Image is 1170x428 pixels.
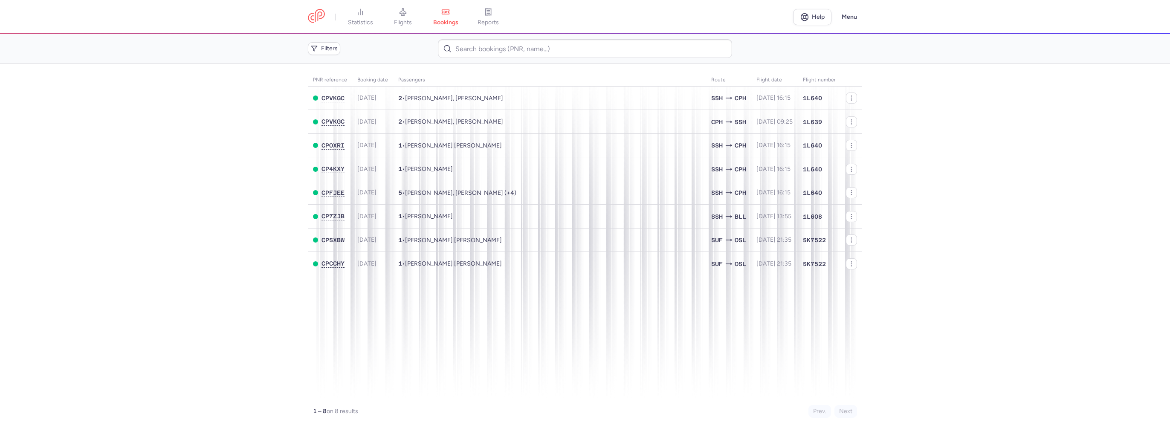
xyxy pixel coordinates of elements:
[321,118,345,125] button: CPVKGC
[321,165,345,173] button: CP4KXY
[357,189,376,196] span: [DATE]
[837,9,862,25] button: Menu
[398,165,402,172] span: 1
[308,42,340,55] button: Filters
[793,9,831,25] a: Help
[357,94,376,101] span: [DATE]
[711,141,723,150] span: SSH
[803,260,826,268] span: SK7522
[321,213,345,220] button: CP7ZJB
[711,259,723,269] span: SUF
[405,213,453,220] span: Mohammed IBRAHIM
[357,142,376,149] span: [DATE]
[393,74,706,87] th: Passengers
[321,165,345,172] span: CP4KXY
[321,45,338,52] span: Filters
[357,118,376,125] span: [DATE]
[308,9,325,25] a: CitizenPlane red outlined logo
[756,236,791,243] span: [DATE] 21:35
[756,142,791,149] span: [DATE] 16:15
[756,189,791,196] span: [DATE] 16:15
[711,212,723,221] span: SSH
[433,19,458,26] span: bookings
[808,405,831,418] button: Prev.
[357,260,376,267] span: [DATE]
[321,142,345,149] button: CPOXRI
[706,74,751,87] th: Route
[357,213,376,220] span: [DATE]
[735,188,746,197] span: CPH
[348,19,373,26] span: statistics
[398,260,402,267] span: 1
[812,14,825,20] span: Help
[398,237,502,244] span: •
[327,408,358,415] span: on 8 results
[711,117,723,127] span: CPH
[308,74,352,87] th: PNR reference
[405,142,502,149] span: Ahmed Mohamed Ibrahim ALMAS
[756,213,791,220] span: [DATE] 13:55
[398,260,502,267] span: •
[735,93,746,103] span: CPH
[424,8,467,26] a: bookings
[405,260,502,267] span: Yousif Omar Sulaiman SULAIMAN
[382,8,424,26] a: flights
[735,117,746,127] span: SSH
[398,118,503,125] span: •
[398,95,402,101] span: 2
[834,405,857,418] button: Next
[751,74,798,87] th: flight date
[711,188,723,197] span: SSH
[803,188,822,197] span: 1L640
[803,94,822,102] span: 1L640
[438,39,732,58] input: Search bookings (PNR, name...)
[405,95,503,102] span: Tine BJOERN, Jesper NOERUM
[398,213,402,220] span: 1
[405,118,503,125] span: Tine BJOERN, Jesper NOERUM
[756,118,793,125] span: [DATE] 09:25
[398,142,502,149] span: •
[321,260,345,267] button: CPCCHY
[405,237,502,244] span: Sebastian Hans Erik SANDBERG
[398,237,402,243] span: 1
[478,19,499,26] span: reports
[398,165,453,173] span: •
[398,142,402,149] span: 1
[394,19,412,26] span: flights
[352,74,393,87] th: Booking date
[398,118,402,125] span: 2
[321,189,345,196] span: CPFJEE
[398,189,402,196] span: 5
[803,236,826,244] span: SK7522
[405,165,453,173] span: Kayed ABDULRAZEK
[405,189,516,197] span: Maya SAFLO, Rania ZAGHAL, Mohamad SAFLO, Ahmad SAFLO, Haya SAFLO, Yousr SAFLO
[803,212,822,221] span: 1L608
[756,165,791,173] span: [DATE] 16:15
[735,235,746,245] span: OSL
[321,237,345,244] button: CPSXBW
[357,236,376,243] span: [DATE]
[735,141,746,150] span: CPH
[735,259,746,269] span: OSL
[313,408,327,415] strong: 1 – 8
[321,189,345,197] button: CPFJEE
[798,74,841,87] th: Flight number
[803,165,822,174] span: 1L640
[711,165,723,174] span: SSH
[398,95,503,102] span: •
[467,8,510,26] a: reports
[803,118,822,126] span: 1L639
[735,212,746,221] span: BLL
[321,95,345,102] button: CPVKGC
[756,260,791,267] span: [DATE] 21:35
[711,235,723,245] span: SUF
[339,8,382,26] a: statistics
[803,141,822,150] span: 1L640
[756,94,791,101] span: [DATE] 16:15
[711,93,723,103] span: SSH
[398,213,453,220] span: •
